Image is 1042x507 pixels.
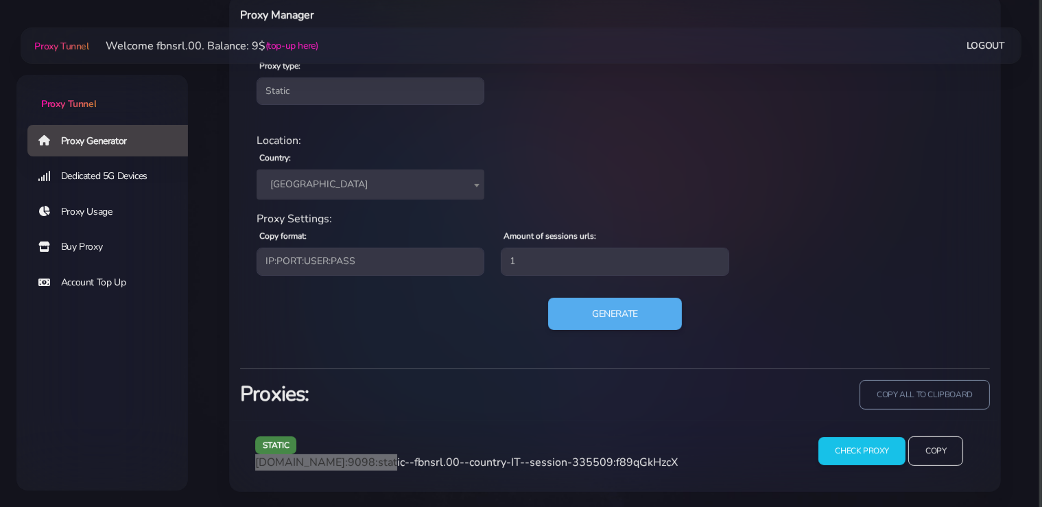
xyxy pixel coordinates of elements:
[41,97,96,110] span: Proxy Tunnel
[908,436,963,466] input: Copy
[257,169,484,200] span: Italy
[240,380,607,408] h3: Proxies:
[32,35,88,57] a: Proxy Tunnel
[27,125,199,156] a: Proxy Generator
[259,230,307,242] label: Copy format:
[818,437,905,465] input: Check Proxy
[259,152,291,164] label: Country:
[255,436,297,453] span: static
[504,230,596,242] label: Amount of sessions urls:
[34,40,88,53] span: Proxy Tunnel
[27,161,199,192] a: Dedicated 5G Devices
[860,380,990,410] input: copy all to clipboard
[967,33,1005,58] a: Logout
[548,298,682,331] button: Generate
[89,38,318,54] li: Welcome fbnsrl.00. Balance: 9$
[248,211,982,227] div: Proxy Settings:
[16,75,188,111] a: Proxy Tunnel
[27,196,199,228] a: Proxy Usage
[265,175,476,194] span: Italy
[975,440,1025,490] iframe: Webchat Widget
[27,267,199,298] a: Account Top Up
[27,231,199,263] a: Buy Proxy
[240,6,671,24] h6: Proxy Manager
[259,60,300,72] label: Proxy type:
[265,38,318,53] a: (top-up here)
[255,455,678,470] span: [DOMAIN_NAME]:9098:static--fbnsrl.00--country-IT--session-335509:f89qGkHzcX
[248,132,982,149] div: Location:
